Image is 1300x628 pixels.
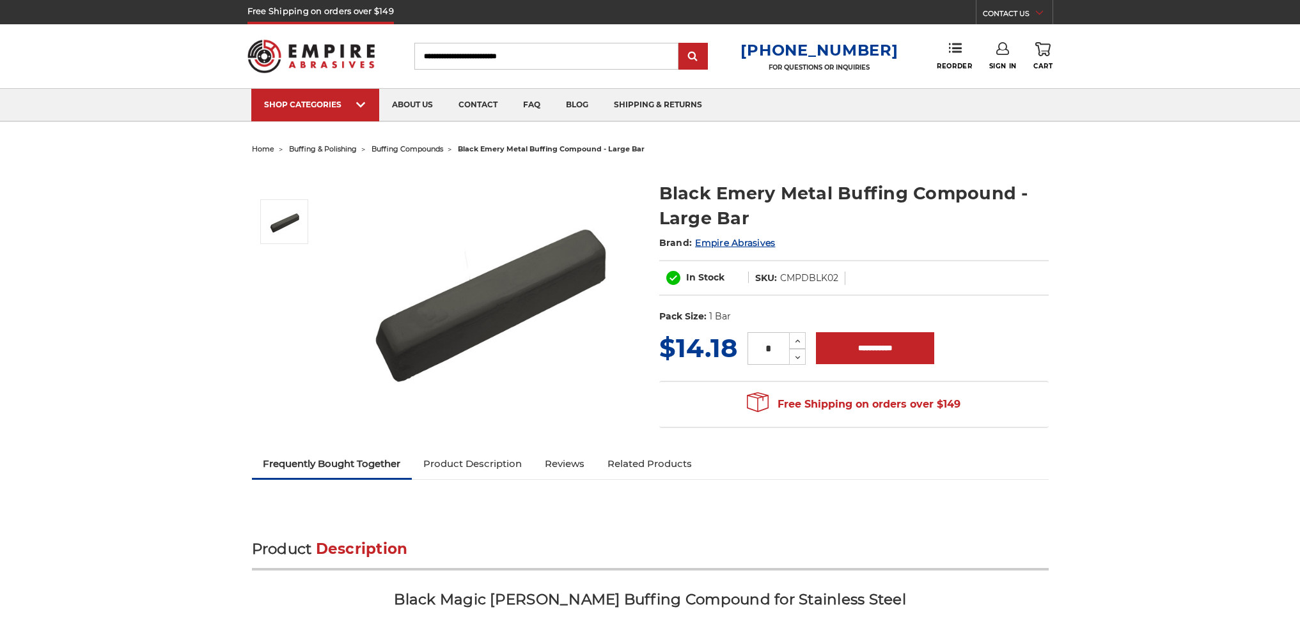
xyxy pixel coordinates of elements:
[264,100,366,109] div: SHOP CATEGORIES
[553,89,601,121] a: blog
[709,310,731,323] dd: 1 Bar
[247,31,375,81] img: Empire Abrasives
[680,44,706,70] input: Submit
[1033,62,1053,70] span: Cart
[446,89,510,121] a: contact
[252,450,412,478] a: Frequently Bought Together
[252,144,274,153] a: home
[316,540,408,558] span: Description
[394,590,906,608] span: Black Magic [PERSON_NAME] Buffing Compound for Stainless Steel
[740,41,898,59] a: [PHONE_NUMBER]
[361,167,617,423] img: Black Stainless Steel Buffing Compound
[937,62,972,70] span: Reorder
[983,6,1053,24] a: CONTACT US
[755,272,777,285] dt: SKU:
[659,181,1049,231] h1: Black Emery Metal Buffing Compound - Large Bar
[989,62,1017,70] span: Sign In
[740,63,898,72] p: FOR QUESTIONS OR INQUIRIES
[269,206,301,238] img: Black Stainless Steel Buffing Compound
[780,272,838,285] dd: CMPDBLK02
[686,272,724,283] span: In Stock
[379,89,446,121] a: about us
[510,89,553,121] a: faq
[937,42,972,70] a: Reorder
[372,144,443,153] a: buffing compounds
[659,332,737,364] span: $14.18
[596,450,703,478] a: Related Products
[412,450,533,478] a: Product Description
[533,450,596,478] a: Reviews
[1033,42,1053,70] a: Cart
[289,144,357,153] a: buffing & polishing
[252,540,312,558] span: Product
[601,89,715,121] a: shipping & returns
[695,237,775,249] a: Empire Abrasives
[659,237,693,249] span: Brand:
[458,144,645,153] span: black emery metal buffing compound - large bar
[747,392,960,417] span: Free Shipping on orders over $149
[659,310,707,323] dt: Pack Size:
